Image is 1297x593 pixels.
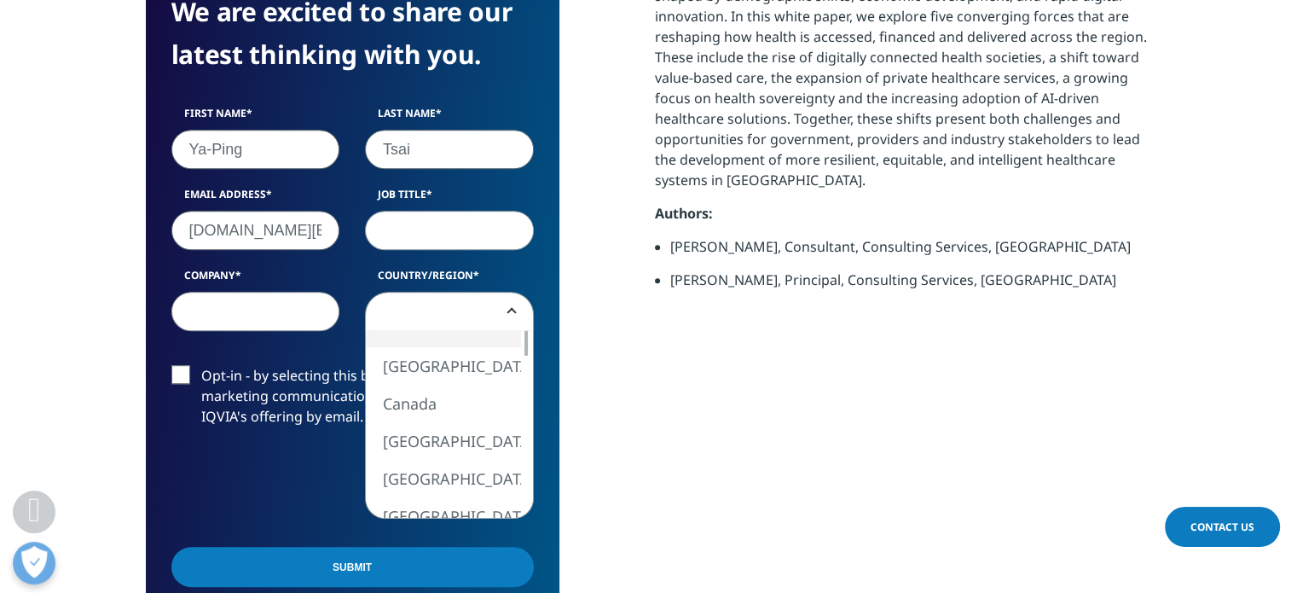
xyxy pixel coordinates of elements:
[171,187,340,211] label: Email Address
[171,547,534,587] input: Submit
[171,365,534,436] label: Opt-in - by selecting this box, I consent to receiving marketing communications and information a...
[1165,507,1280,547] a: Contact Us
[365,106,534,130] label: Last Name
[171,268,340,292] label: Company
[670,270,1152,303] li: [PERSON_NAME], Principal, Consulting Services, [GEOGRAPHIC_DATA]
[1190,520,1254,534] span: Contact Us
[670,236,1152,270] li: [PERSON_NAME], Consultant, Consulting Services, [GEOGRAPHIC_DATA]
[366,497,521,535] li: [GEOGRAPHIC_DATA]
[365,187,534,211] label: Job Title
[171,106,340,130] label: First Name
[366,385,521,422] li: Canada
[366,422,521,460] li: [GEOGRAPHIC_DATA]
[366,347,521,385] li: [GEOGRAPHIC_DATA]
[13,542,55,584] button: 打开偏好
[655,204,713,223] strong: Authors:
[366,460,521,497] li: [GEOGRAPHIC_DATA]
[171,454,431,520] iframe: reCAPTCHA
[365,268,534,292] label: Country/Region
